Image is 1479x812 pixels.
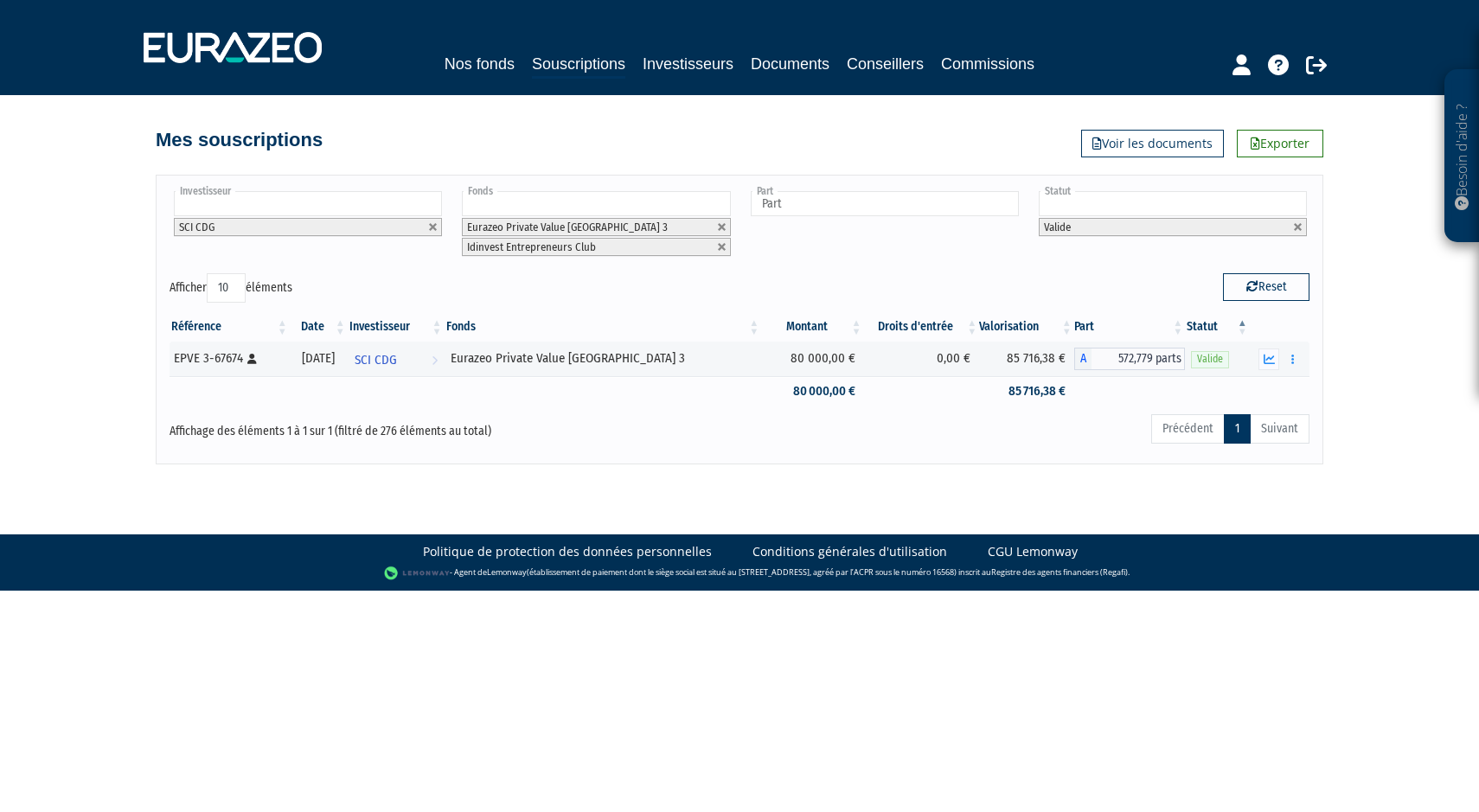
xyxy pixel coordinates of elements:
[864,312,980,342] th: Droits d'entrée: activer pour trier la colonne par ordre croissant
[144,32,322,63] img: 1732889491-logotype_eurazeo_blanc_rvb.png
[1074,348,1186,370] div: A - Eurazeo Private Value Europe 3
[1224,414,1251,444] a: 1
[247,354,257,364] i: [Français] Personne physique
[979,342,1073,376] td: 85 716,38 €
[979,312,1073,342] th: Valorisation: activer pour trier la colonne par ordre croissant
[423,543,712,560] a: Politique de protection des données personnelles
[432,344,438,376] i: Voir l'investisseur
[864,342,980,376] td: 0,00 €
[643,52,733,76] a: Investisseurs
[445,52,515,76] a: Nos fonds
[445,312,762,342] th: Fonds: activer pour trier la colonne par ordre croissant
[752,543,947,560] a: Conditions générales d'utilisation
[1092,348,1186,370] span: 572,779 parts
[941,52,1034,76] a: Commissions
[348,342,445,376] a: SCI CDG
[487,566,527,578] a: Lemonway
[1074,312,1186,342] th: Part: activer pour trier la colonne par ordre croissant
[1044,221,1071,233] span: Valide
[451,349,756,368] div: Eurazeo Private Value [GEOGRAPHIC_DATA] 3
[170,412,630,440] div: Affichage des éléments 1 à 1 sur 1 (filtré de 276 éléments au total)
[761,376,863,406] td: 80 000,00 €
[991,566,1128,578] a: Registre des agents financiers (Regafi)
[761,342,863,376] td: 80 000,00 €
[1074,348,1092,370] span: A
[170,273,292,303] label: Afficher éléments
[296,349,342,368] div: [DATE]
[988,543,1078,560] a: CGU Lemonway
[1223,273,1309,301] button: Reset
[174,349,284,368] div: EPVE 3-67674
[1191,351,1229,368] span: Valide
[1081,130,1224,157] a: Voir les documents
[761,312,863,342] th: Montant: activer pour trier la colonne par ordre croissant
[348,312,445,342] th: Investisseur: activer pour trier la colonne par ordre croissant
[1452,79,1472,234] p: Besoin d'aide ?
[179,221,214,233] span: SCI CDG
[751,52,829,76] a: Documents
[355,344,397,376] span: SCI CDG
[290,312,348,342] th: Date: activer pour trier la colonne par ordre croissant
[467,221,668,233] span: Eurazeo Private Value [GEOGRAPHIC_DATA] 3
[979,376,1073,406] td: 85 716,38 €
[532,52,625,79] a: Souscriptions
[1237,130,1323,157] a: Exporter
[1185,312,1250,342] th: Statut : activer pour trier la colonne par ordre d&eacute;croissant
[467,240,596,253] span: Idinvest Entrepreneurs Club
[207,273,246,303] select: Afficheréléments
[847,52,924,76] a: Conseillers
[17,565,1462,582] div: - Agent de (établissement de paiement dont le siège social est situé au [STREET_ADDRESS], agréé p...
[156,130,323,150] h4: Mes souscriptions
[384,565,451,582] img: logo-lemonway.png
[170,312,290,342] th: Référence : activer pour trier la colonne par ordre croissant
